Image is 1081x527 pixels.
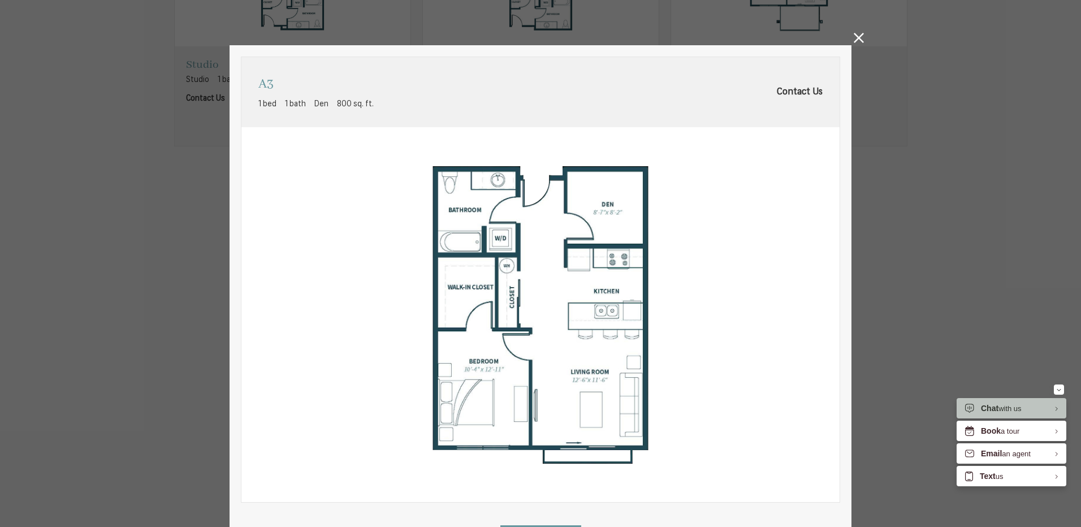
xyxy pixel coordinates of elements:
[337,98,374,110] span: 800 sq. ft.
[258,98,276,110] span: 1 bed
[258,74,274,96] p: A3
[777,85,823,99] span: Contact Us
[241,127,840,503] img: A3 - 1 bedroom floorplan layout with 1 bathroom and 800 square feet
[314,98,328,110] span: Den
[285,98,306,110] span: 1 bath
